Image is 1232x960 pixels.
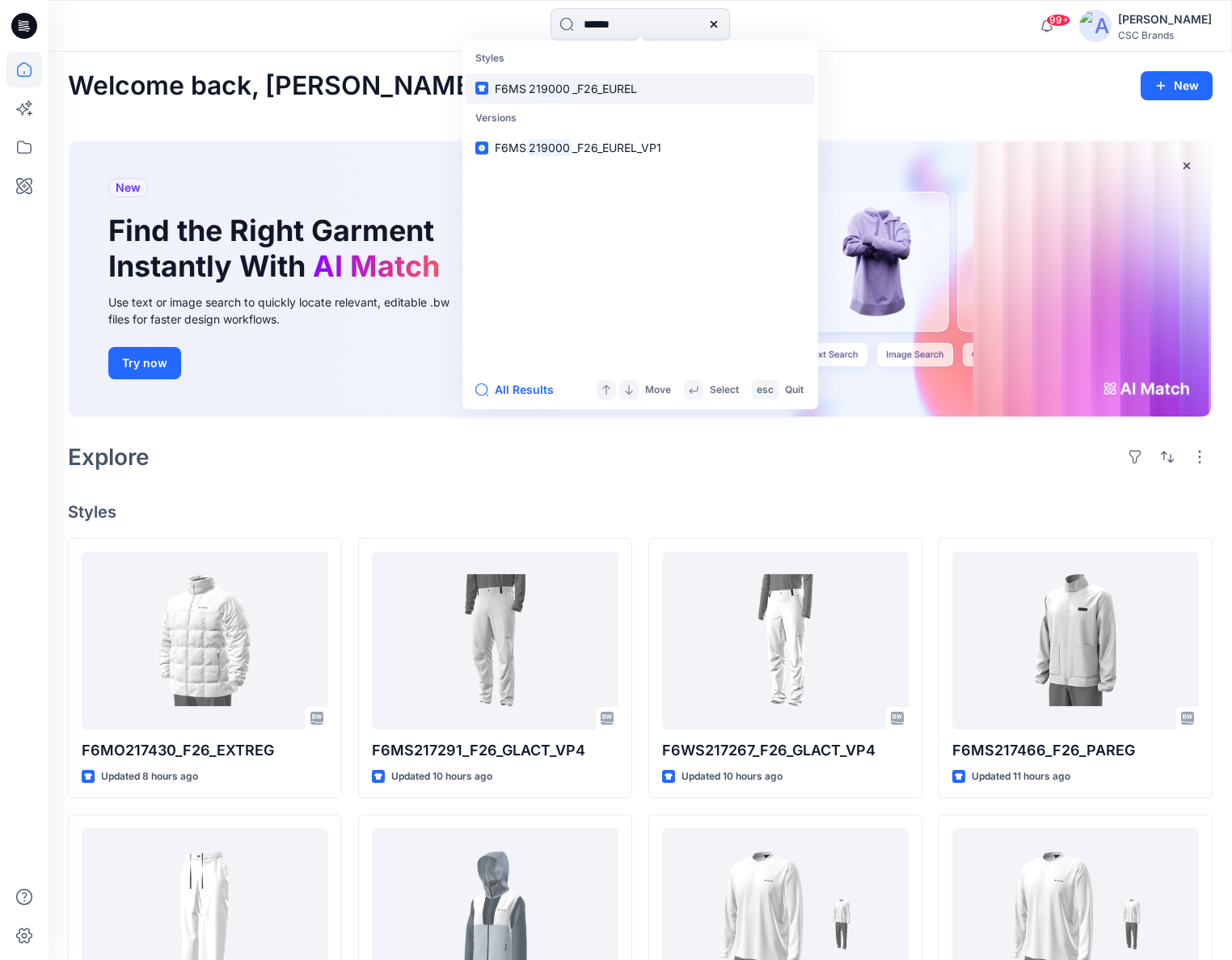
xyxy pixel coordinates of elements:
[466,104,815,133] p: Versions
[68,444,150,470] h2: Explore
[101,768,198,785] p: Updated 8 hours ago
[108,214,448,283] h1: Find the Right Garment Instantly With
[572,141,661,154] span: _F26_EUREL_VP1
[466,44,815,74] p: Styles
[952,739,1199,762] p: F6MS217466_F26_PAREG
[313,248,440,284] span: AI Match
[116,178,141,197] span: New
[662,552,909,730] a: F6WS217267_F26_GLACT_VP4
[475,380,564,400] button: All Results
[681,768,783,785] p: Updated 10 hours ago
[526,79,572,98] mark: 219000
[466,74,815,104] a: F6MS219000_F26_EUREL
[710,382,739,399] p: Select
[466,133,815,163] a: F6MS219000_F26_EUREL_VP1
[662,739,909,762] p: F6WS217267_F26_GLACT_VP4
[108,347,181,379] button: Try now
[757,382,774,399] p: esc
[1118,10,1212,29] div: [PERSON_NAME]
[82,739,328,762] p: F6MO217430_F26_EXTREG
[108,294,472,328] div: Use text or image search to quickly locate relevant, editable .bw files for faster design workflows.
[68,502,1213,522] h4: Styles
[952,552,1199,730] a: F6MS217466_F26_PAREG
[785,382,804,399] p: Quit
[391,768,492,785] p: Updated 10 hours ago
[82,552,328,730] a: F6MO217430_F26_EXTREG
[1141,71,1213,100] button: New
[68,71,481,101] h2: Welcome back, [PERSON_NAME]
[1118,29,1212,41] div: CSC Brands
[1079,10,1112,42] img: avatar
[572,82,637,95] span: _F26_EUREL
[372,739,618,762] p: F6MS217291_F26_GLACT_VP4
[645,382,671,399] p: Move
[495,141,526,154] span: F6MS
[526,138,572,157] mark: 219000
[495,82,526,95] span: F6MS
[1046,14,1070,27] span: 99+
[372,552,618,730] a: F6MS217291_F26_GLACT_VP4
[972,768,1070,785] p: Updated 11 hours ago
